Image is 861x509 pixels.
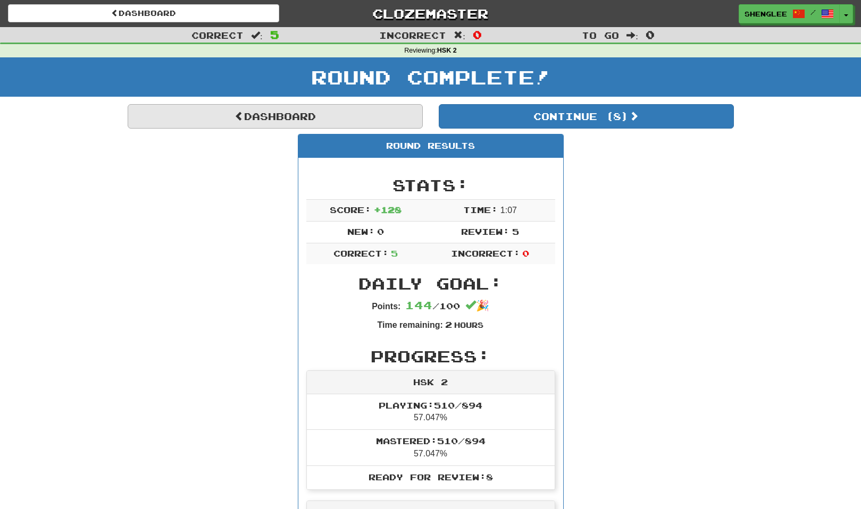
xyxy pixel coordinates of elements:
span: Playing: 510 / 894 [379,400,482,410]
a: shenglee / [739,4,840,23]
span: / [810,9,816,16]
span: Incorrect: [451,248,520,258]
span: 0 [522,248,529,258]
span: Ready for Review: 8 [369,472,493,482]
strong: HSK 2 [437,47,457,54]
span: 0 [473,28,482,41]
button: Continue (8) [439,104,734,129]
span: Review: [461,226,509,236]
span: 5 [270,28,279,41]
span: 0 [377,226,384,236]
div: Round Results [298,134,563,158]
a: Dashboard [8,4,279,22]
span: 2 [445,319,452,329]
h1: Round Complete! [4,66,857,88]
h2: Daily Goal: [306,275,555,292]
small: Hours [454,320,483,329]
strong: Time remaining: [378,320,443,329]
h2: Progress: [306,347,555,365]
span: 1 : 0 7 [500,206,517,215]
span: shenglee [745,9,787,19]
div: HSK 2 [307,371,555,394]
span: 5 [512,226,519,236]
a: Dashboard [128,104,423,129]
span: : [251,31,263,40]
h2: Stats: [306,176,555,194]
span: : [454,31,465,40]
span: Mastered: 510 / 894 [376,436,486,446]
span: Correct: [333,248,389,258]
span: : [626,31,638,40]
span: 0 [646,28,655,41]
span: Correct [191,30,244,40]
span: To go [582,30,619,40]
span: Time: [463,205,498,215]
span: / 100 [405,301,460,311]
span: 🎉 [465,300,489,311]
span: 5 [391,248,398,258]
strong: Points: [372,302,400,311]
span: Incorrect [379,30,446,40]
span: 144 [405,299,432,311]
li: 57.047% [307,429,555,466]
li: 57.047% [307,394,555,430]
span: New: [347,226,375,236]
a: Clozemaster [295,4,566,23]
span: + 128 [374,205,402,215]
span: Score: [330,205,371,215]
